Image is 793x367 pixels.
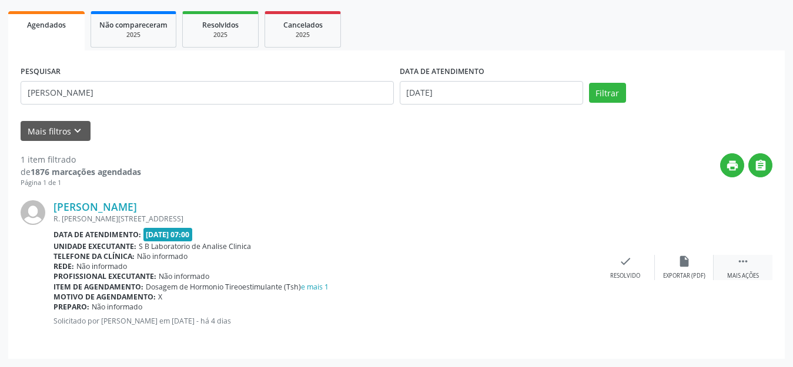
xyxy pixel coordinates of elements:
[71,124,84,137] i: keyboard_arrow_down
[53,251,135,261] b: Telefone da clínica:
[21,166,141,178] div: de
[737,255,749,268] i: 
[53,292,156,302] b: Motivo de agendamento:
[21,178,141,188] div: Página 1 de 1
[589,83,626,103] button: Filtrar
[31,166,141,177] strong: 1876 marcações agendadas
[720,153,744,177] button: print
[273,31,332,39] div: 2025
[53,302,89,312] b: Preparo:
[727,272,759,280] div: Mais ações
[143,228,193,241] span: [DATE] 07:00
[53,200,137,213] a: [PERSON_NAME]
[283,20,323,30] span: Cancelados
[678,255,691,268] i: insert_drive_file
[139,241,251,251] span: S B Laboratorio de Analise Clinica
[146,282,329,292] span: Dosagem de Hormonio Tireoestimulante (Tsh)
[92,302,142,312] span: Não informado
[663,272,705,280] div: Exportar (PDF)
[748,153,772,177] button: 
[53,241,136,251] b: Unidade executante:
[27,20,66,30] span: Agendados
[53,271,156,281] b: Profissional executante:
[53,282,143,292] b: Item de agendamento:
[21,153,141,166] div: 1 item filtrado
[99,31,168,39] div: 2025
[21,200,45,225] img: img
[99,20,168,30] span: Não compareceram
[21,121,91,142] button: Mais filtroskeyboard_arrow_down
[754,159,767,172] i: 
[301,282,329,292] a: e mais 1
[726,159,739,172] i: print
[400,81,583,105] input: Selecione um intervalo
[400,63,484,81] label: DATA DE ATENDIMENTO
[191,31,250,39] div: 2025
[53,214,596,224] div: R. [PERSON_NAME][STREET_ADDRESS]
[53,316,596,326] p: Solicitado por [PERSON_NAME] em [DATE] - há 4 dias
[53,230,141,240] b: Data de atendimento:
[158,292,162,302] span: X
[21,63,61,81] label: PESQUISAR
[137,251,188,261] span: Não informado
[53,261,74,271] b: Rede:
[21,81,394,105] input: Nome, CNS
[202,20,239,30] span: Resolvidos
[76,261,127,271] span: Não informado
[610,272,640,280] div: Resolvido
[159,271,209,281] span: Não informado
[619,255,632,268] i: check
